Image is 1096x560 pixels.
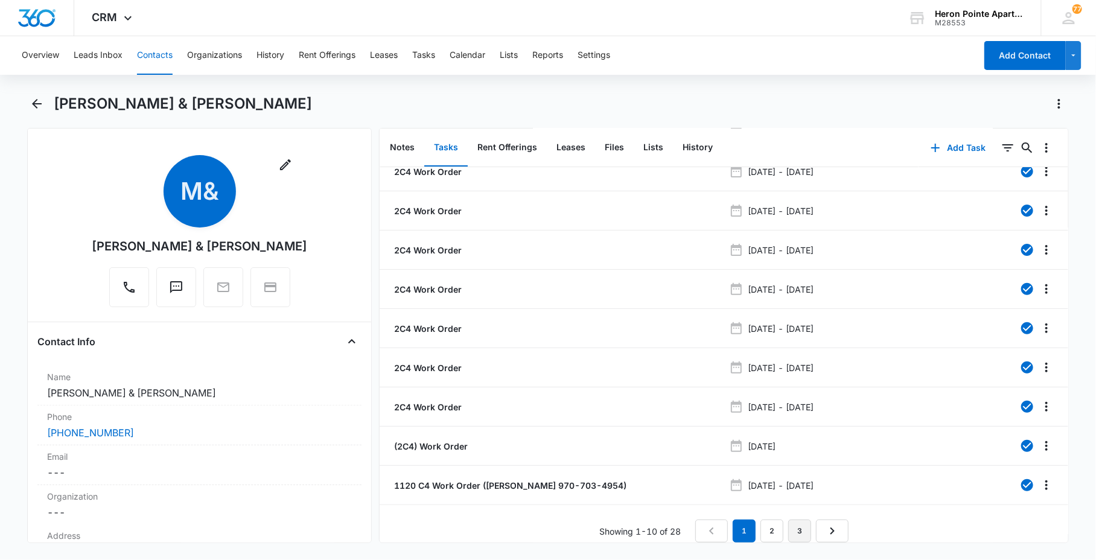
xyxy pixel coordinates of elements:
h4: Contact Info [37,334,95,349]
button: Overflow Menu [1037,476,1056,495]
button: Close [342,332,362,351]
p: [DATE] - [DATE] [748,165,814,178]
button: Leases [370,36,398,75]
label: Phone [47,410,352,423]
p: [DATE] - [DATE] [748,283,814,296]
span: M& [164,155,236,227]
button: History [673,129,722,167]
button: Lists [634,129,673,167]
p: [DATE] - [DATE] [748,322,814,335]
button: Lists [500,36,518,75]
div: [PERSON_NAME] & [PERSON_NAME] [92,237,307,255]
a: 2C4 Work Order [392,283,462,296]
button: Overflow Menu [1037,397,1056,416]
button: Contacts [137,36,173,75]
button: Overflow Menu [1037,162,1056,181]
a: Text [156,286,196,296]
span: 77 [1072,4,1082,14]
div: notifications count [1072,4,1082,14]
button: Overflow Menu [1037,279,1056,299]
a: (2C4) Work Order [392,440,468,453]
p: Showing 1-10 of 28 [599,525,681,538]
dd: --- [47,465,352,480]
button: Overview [22,36,59,75]
button: Add Task [919,133,998,162]
button: Files [595,129,634,167]
button: Calendar [450,36,485,75]
nav: Pagination [695,520,849,542]
div: Name[PERSON_NAME] & [PERSON_NAME] [37,366,362,406]
div: account name [935,9,1024,19]
button: Notes [380,129,424,167]
button: Leads Inbox [74,36,123,75]
button: Organizations [187,36,242,75]
dd: --- [47,505,352,520]
div: Organization--- [37,485,362,524]
button: Overflow Menu [1037,201,1056,220]
button: Call [109,267,149,307]
a: 2C4 Work Order [392,361,462,374]
p: [DATE] - [DATE] [748,401,814,413]
span: CRM [92,11,118,24]
a: Call [109,286,149,296]
em: 1 [733,520,756,542]
button: Settings [578,36,610,75]
a: Page 3 [788,520,811,542]
p: [DATE] - [DATE] [748,244,814,256]
h1: [PERSON_NAME] & [PERSON_NAME] [54,95,312,113]
button: Tasks [412,36,435,75]
div: Phone[PHONE_NUMBER] [37,406,362,445]
label: Email [47,450,352,463]
button: Filters [998,138,1018,157]
a: 2C4 Work Order [392,165,462,178]
button: Back [27,94,46,113]
button: Rent Offerings [468,129,547,167]
label: Name [47,371,352,383]
p: [DATE] - [DATE] [748,479,814,492]
button: Overflow Menu [1037,436,1056,456]
p: [DATE] - [DATE] [748,205,814,217]
a: 2C4 Work Order [392,401,462,413]
a: 2C4 Work Order [392,244,462,256]
button: Overflow Menu [1037,138,1056,157]
p: [DATE] - [DATE] [748,361,814,374]
button: Overflow Menu [1037,240,1056,259]
button: Text [156,267,196,307]
button: Reports [532,36,563,75]
a: Page 2 [760,520,783,542]
button: Add Contact [984,41,1066,70]
a: Next Page [816,520,849,542]
button: Rent Offerings [299,36,355,75]
dd: [PERSON_NAME] & [PERSON_NAME] [47,386,352,400]
div: account id [935,19,1024,27]
button: Actions [1050,94,1069,113]
a: 1120 C4 Work Order ([PERSON_NAME] 970-703-4954) [392,479,626,492]
div: Email--- [37,445,362,485]
label: Address [47,529,352,542]
button: Search... [1018,138,1037,157]
p: [DATE] [748,440,776,453]
a: [PHONE_NUMBER] [47,425,134,440]
button: Overflow Menu [1037,319,1056,338]
a: 2C4 Work Order [392,205,462,217]
label: Organization [47,490,352,503]
button: Leases [547,129,595,167]
button: Overflow Menu [1037,358,1056,377]
button: History [256,36,284,75]
a: 2C4 Work Order [392,322,462,335]
button: Tasks [424,129,468,167]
